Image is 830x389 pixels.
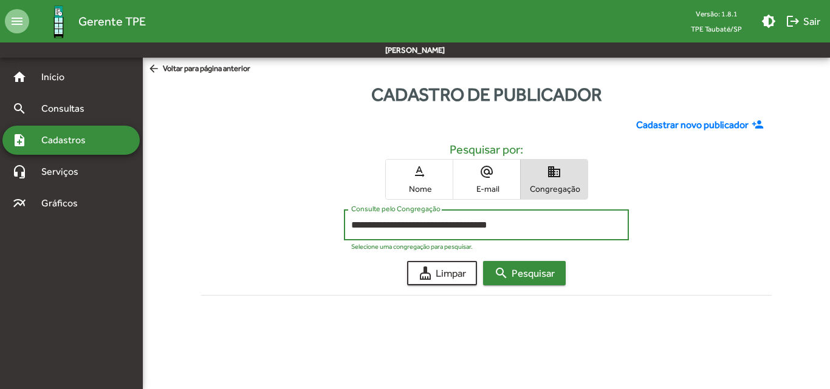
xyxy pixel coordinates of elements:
h5: Pesquisar por: [211,142,762,157]
span: Cadastros [34,133,101,147]
mat-hint: Selecione uma congregação para pesquisar. [351,243,473,250]
mat-icon: arrow_back [148,63,163,76]
button: Congregação [521,160,588,199]
mat-icon: text_rotation_none [412,164,427,179]
mat-icon: cleaning_services [418,266,433,280]
mat-icon: brightness_medium [761,14,776,29]
mat-icon: alternate_email [479,164,494,179]
mat-icon: domain [547,164,561,179]
span: E-mail [456,183,517,194]
span: Serviços [34,164,95,179]
button: Pesquisar [483,261,566,285]
img: Logo [39,2,78,41]
span: Início [34,70,82,84]
button: Nome [386,160,453,199]
span: Cadastrar novo publicador [636,118,749,132]
button: Limpar [407,261,477,285]
span: Gerente TPE [78,12,146,31]
mat-icon: menu [5,9,29,33]
span: Congregação [524,183,585,194]
span: Nome [389,183,450,194]
a: Gerente TPE [29,2,146,41]
mat-icon: note_add [12,133,27,147]
span: Gráficos [34,196,94,211]
mat-icon: multiline_chart [12,196,27,211]
mat-icon: logout [786,14,800,29]
div: Cadastro de publicador [143,81,830,108]
button: Sair [781,10,825,32]
button: E-mail [453,160,520,199]
mat-icon: person_add [752,118,767,132]
mat-icon: headset_mic [12,164,27,179]
span: Consultas [34,101,100,116]
span: Sair [786,10,820,32]
mat-icon: home [12,70,27,84]
span: Pesquisar [494,262,555,284]
span: Limpar [418,262,466,284]
span: TPE Taubaté/SP [681,21,752,36]
mat-icon: search [12,101,27,116]
div: Versão: 1.8.1 [681,6,752,21]
span: Voltar para página anterior [148,63,250,76]
mat-icon: search [494,266,509,280]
